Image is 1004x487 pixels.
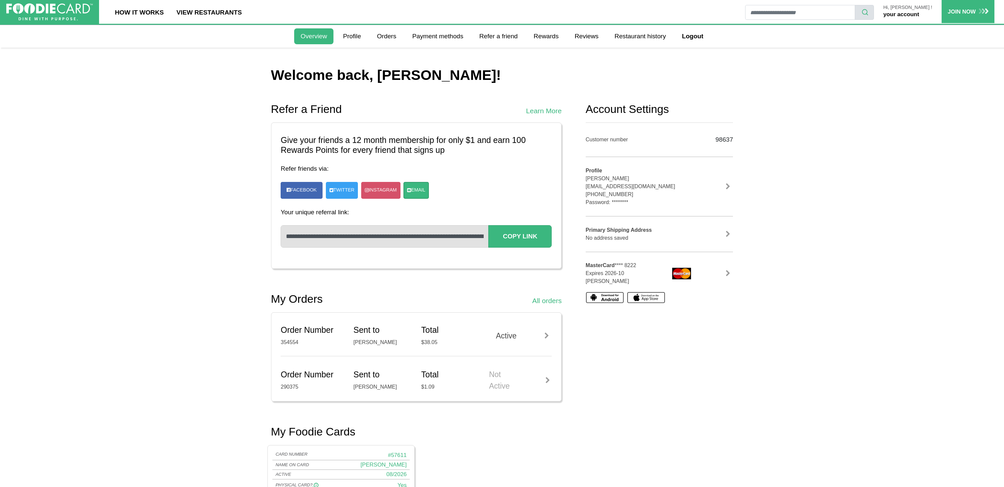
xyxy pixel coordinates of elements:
[337,28,367,44] a: Profile
[281,208,552,216] h4: Your unique referral link:
[361,182,400,199] a: Instagram
[281,165,552,172] h4: Refer friends via:
[354,325,411,335] h5: Sent to
[271,425,356,438] h2: My Foodie Cards
[421,338,479,346] div: $38.05
[586,103,733,116] h2: Account Settings
[745,5,855,20] input: restaurant search
[672,268,691,279] img: mastercard.png
[586,167,691,206] div: [PERSON_NAME] [EMAIL_ADDRESS][DOMAIN_NAME] [PHONE_NUMBER] Password: ********
[532,296,562,306] a: All orders
[361,462,407,468] span: [PERSON_NAME]
[326,182,358,199] a: Twitter
[369,187,397,194] span: Instagram
[281,338,343,346] div: 354554
[473,28,524,44] a: Refer a friend
[586,168,602,173] b: Profile
[276,472,338,477] div: ACTIVE
[406,28,470,44] a: Payment methods
[281,370,343,380] h5: Order Number
[333,187,355,194] span: Twitter
[354,383,411,391] div: [PERSON_NAME]
[489,330,552,342] div: Active
[568,28,605,44] a: Reviews
[403,182,429,199] a: Email
[527,28,565,44] a: Rewards
[421,370,479,380] h5: Total
[421,383,479,391] div: $1.09
[581,261,667,285] div: **** 8222 Expires 2026-10 [PERSON_NAME]
[271,293,323,306] h2: My Orders
[675,28,710,44] a: Logout
[855,5,874,20] button: search
[271,103,342,116] h2: Refer a Friend
[586,235,628,241] span: No address saved
[272,462,312,468] div: NAME ON CARD
[883,11,919,17] a: your account
[488,225,552,247] button: Copy Link
[421,325,479,335] h5: Total
[281,135,552,155] h3: Give your friends a 12 month membership for only $1 and earn 100 Rewards Points for every friend ...
[411,187,425,194] span: Email
[6,3,93,21] img: FoodieCard; Eat, Drink, Save, Donate
[883,5,932,10] p: Hi, [PERSON_NAME] !
[272,452,341,459] div: CARD NUMBER
[354,370,411,380] h5: Sent to
[701,132,733,147] div: 98637
[281,313,552,356] a: Order Number 354554 Sent to [PERSON_NAME] Total $38.05 Active
[341,452,410,459] div: #
[284,184,320,197] a: Facebook
[294,28,333,44] a: Overview
[608,28,672,44] a: Restaurant history
[586,227,652,233] b: Primary Shipping Address
[291,187,317,192] span: Facebook
[586,136,691,144] div: Customer number
[489,369,552,392] div: Not Active
[526,106,562,116] a: Learn More
[281,383,343,391] div: 290375
[586,262,615,268] b: MasterCard
[281,356,552,401] a: Order Number 290375 Sent to [PERSON_NAME] Total $1.09 Not Active
[271,67,733,84] h1: Welcome back, [PERSON_NAME]!
[391,452,406,458] span: 57611
[371,28,403,44] a: Orders
[386,471,406,477] span: 08/2026
[354,338,411,346] div: [PERSON_NAME]
[281,325,343,335] h5: Order Number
